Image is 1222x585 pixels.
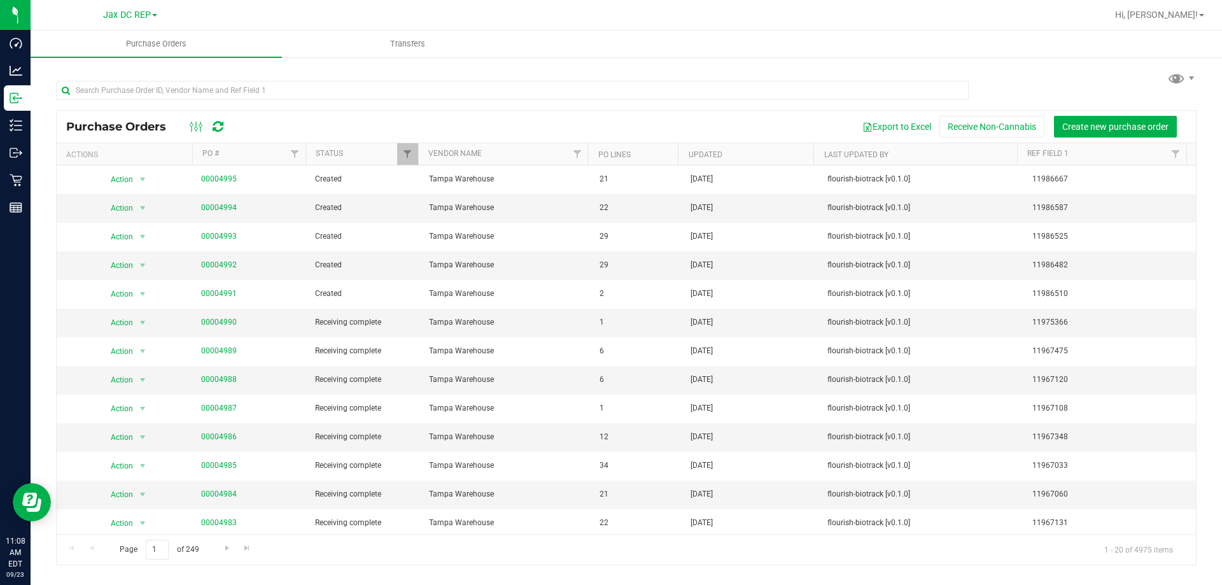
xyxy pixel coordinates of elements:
[109,540,209,560] span: Page of 249
[429,288,585,300] span: Tampa Warehouse
[99,400,134,418] span: Action
[10,37,22,50] inline-svg: Dashboard
[600,517,675,529] span: 22
[99,457,134,475] span: Action
[315,259,414,271] span: Created
[1032,173,1188,185] span: 11986667
[691,288,713,300] span: [DATE]
[134,457,150,475] span: select
[429,173,585,185] span: Tampa Warehouse
[10,64,22,77] inline-svg: Analytics
[99,171,134,188] span: Action
[218,540,236,557] a: Go to the next page
[315,288,414,300] span: Created
[600,488,675,500] span: 21
[134,371,150,389] span: select
[689,150,722,159] a: Updated
[103,10,151,20] span: Jax DC REP
[109,38,204,50] span: Purchase Orders
[691,259,713,271] span: [DATE]
[600,230,675,243] span: 29
[31,31,282,57] a: Purchase Orders
[827,402,1017,414] span: flourish-biotrack [v0.1.0]
[6,535,25,570] p: 11:08 AM EDT
[134,228,150,246] span: select
[691,374,713,386] span: [DATE]
[429,460,585,472] span: Tampa Warehouse
[429,517,585,529] span: Tampa Warehouse
[1032,517,1188,529] span: 11967131
[201,404,237,412] a: 00004987
[1032,202,1188,214] span: 11986587
[99,285,134,303] span: Action
[10,92,22,104] inline-svg: Inbound
[429,488,585,500] span: Tampa Warehouse
[134,486,150,504] span: select
[691,316,713,328] span: [DATE]
[827,288,1017,300] span: flourish-biotrack [v0.1.0]
[827,374,1017,386] span: flourish-biotrack [v0.1.0]
[691,173,713,185] span: [DATE]
[397,143,418,165] a: Filter
[201,174,237,183] a: 00004995
[201,461,237,470] a: 00004985
[691,431,713,443] span: [DATE]
[315,402,414,414] span: Receiving complete
[827,316,1017,328] span: flourish-biotrack [v0.1.0]
[13,483,51,521] iframe: Resource center
[146,540,169,560] input: 1
[66,150,187,159] div: Actions
[1115,10,1198,20] span: Hi, [PERSON_NAME]!
[827,488,1017,500] span: flourish-biotrack [v0.1.0]
[1054,116,1177,137] button: Create new purchase order
[1032,259,1188,271] span: 11986482
[99,228,134,246] span: Action
[201,375,237,384] a: 00004988
[201,232,237,241] a: 00004993
[315,517,414,529] span: Receiving complete
[10,119,22,132] inline-svg: Inventory
[827,230,1017,243] span: flourish-biotrack [v0.1.0]
[201,490,237,498] a: 00004984
[315,374,414,386] span: Receiving complete
[134,257,150,274] span: select
[827,259,1017,271] span: flourish-biotrack [v0.1.0]
[1032,402,1188,414] span: 11967108
[854,116,939,137] button: Export to Excel
[1032,431,1188,443] span: 11967348
[1032,460,1188,472] span: 11967033
[1094,540,1183,559] span: 1 - 20 of 4975 items
[316,149,343,158] a: Status
[315,202,414,214] span: Created
[429,316,585,328] span: Tampa Warehouse
[10,146,22,159] inline-svg: Outbound
[691,460,713,472] span: [DATE]
[201,518,237,527] a: 00004983
[99,257,134,274] span: Action
[429,230,585,243] span: Tampa Warehouse
[691,230,713,243] span: [DATE]
[429,345,585,357] span: Tampa Warehouse
[99,514,134,532] span: Action
[600,316,675,328] span: 1
[6,570,25,579] p: 09/23
[10,174,22,187] inline-svg: Retail
[1062,122,1169,132] span: Create new purchase order
[600,460,675,472] span: 34
[201,318,237,327] a: 00004990
[600,288,675,300] span: 2
[691,488,713,500] span: [DATE]
[691,345,713,357] span: [DATE]
[315,431,414,443] span: Receiving complete
[134,314,150,332] span: select
[939,116,1044,137] button: Receive Non-Cannabis
[598,150,631,159] a: PO Lines
[429,402,585,414] span: Tampa Warehouse
[66,120,179,134] span: Purchase Orders
[1032,374,1188,386] span: 11967120
[315,173,414,185] span: Created
[827,517,1017,529] span: flourish-biotrack [v0.1.0]
[691,202,713,214] span: [DATE]
[99,199,134,217] span: Action
[134,342,150,360] span: select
